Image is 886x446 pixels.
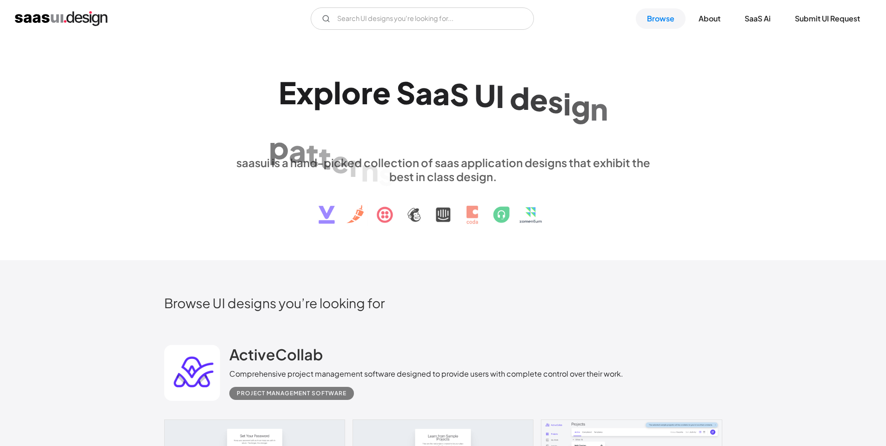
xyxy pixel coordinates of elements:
[530,82,548,118] div: e
[311,7,534,30] input: Search UI designs you're looking for...
[571,88,590,124] div: g
[373,74,391,110] div: e
[548,84,563,120] div: s
[229,345,323,364] h2: ActiveCollab
[474,77,496,113] div: U
[349,147,361,183] div: r
[229,345,323,368] a: ActiveCollab
[341,74,361,110] div: o
[296,74,313,110] div: x
[333,74,341,110] div: l
[396,74,415,110] div: S
[306,136,319,172] div: t
[784,8,871,29] a: Submit UI Request
[361,152,379,188] div: n
[510,80,530,116] div: d
[687,8,732,29] a: About
[313,74,333,110] div: p
[450,76,469,112] div: S
[289,133,306,169] div: a
[563,86,571,122] div: i
[415,75,433,111] div: a
[15,11,107,26] a: home
[279,74,296,110] div: E
[302,183,584,232] img: text, icon, saas logo
[237,388,346,399] div: Project Management Software
[331,143,349,179] div: e
[496,79,504,115] div: I
[311,7,534,30] form: Email Form
[379,156,394,192] div: s
[229,74,657,146] h1: Explore SaaS UI design patterns & interactions.
[229,155,657,183] div: saasui is a hand-picked collection of saas application designs that exhibit the best in class des...
[636,8,686,29] a: Browse
[164,295,722,311] h2: Browse UI designs you’re looking for
[229,368,623,379] div: Comprehensive project management software designed to provide users with complete control over th...
[269,129,289,165] div: p
[319,140,331,176] div: t
[733,8,782,29] a: SaaS Ai
[361,74,373,110] div: r
[590,91,608,127] div: n
[433,75,450,111] div: a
